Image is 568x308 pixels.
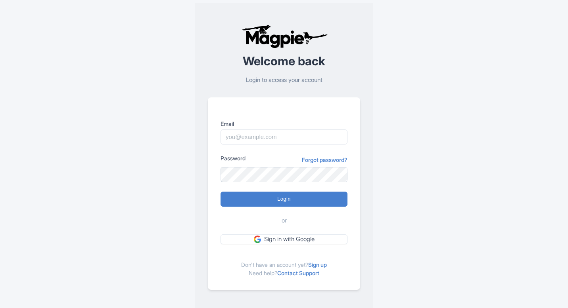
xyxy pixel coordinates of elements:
a: Sign up [308,261,327,268]
a: Sign in with Google [221,234,347,244]
div: Don't have an account yet? Need help? [221,254,347,277]
h2: Welcome back [208,55,360,68]
img: logo-ab69f6fb50320c5b225c76a69d11143b.png [240,25,329,48]
p: Login to access your account [208,76,360,85]
img: google.svg [254,236,261,243]
a: Forgot password? [302,156,347,164]
span: or [282,216,287,225]
input: Login [221,192,347,207]
a: Contact Support [277,270,319,276]
input: you@example.com [221,129,347,144]
label: Email [221,120,347,128]
label: Password [221,154,246,162]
